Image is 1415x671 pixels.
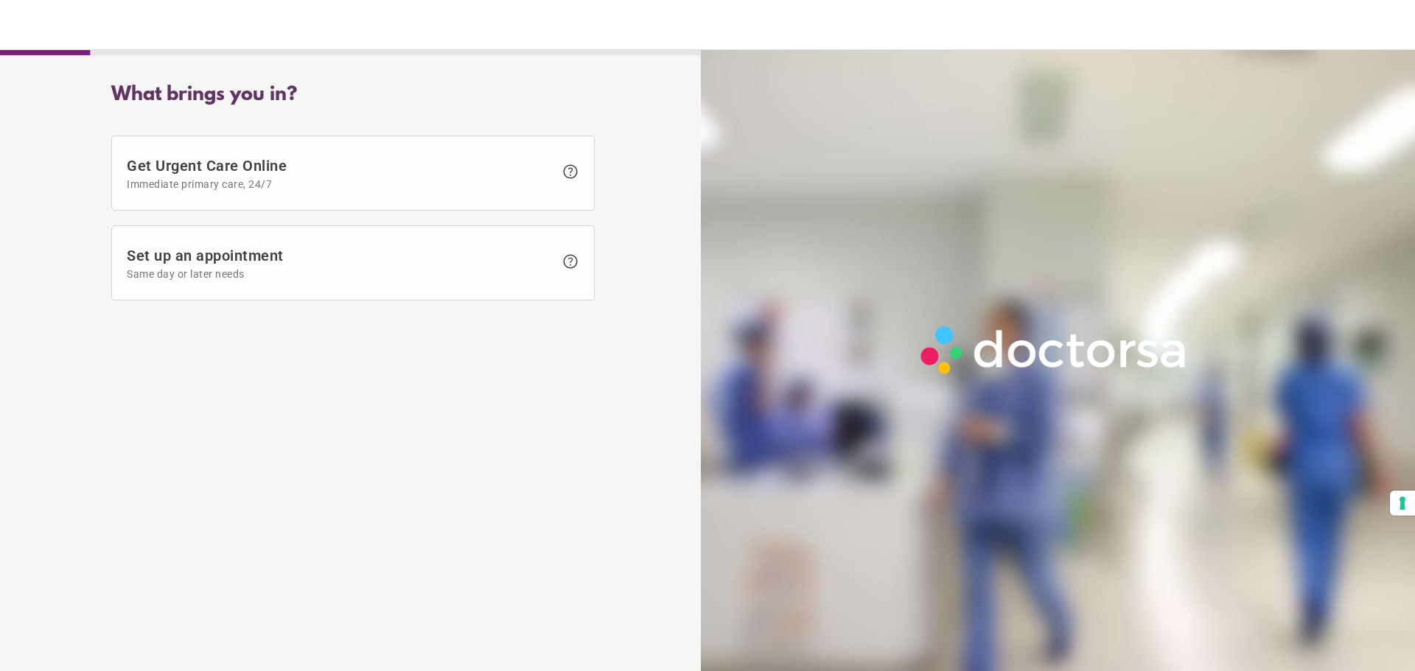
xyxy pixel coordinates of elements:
span: Set up an appointment [127,247,554,280]
span: help [562,163,579,180]
span: help [562,253,579,270]
img: Logo-Doctorsa-trans-White-partial-flat.png [913,318,1196,382]
span: Immediate primary care, 24/7 [127,178,554,190]
button: Your consent preferences for tracking technologies [1390,491,1415,516]
div: What brings you in? [111,84,595,106]
span: Get Urgent Care Online [127,157,554,190]
span: Same day or later needs [127,268,554,280]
